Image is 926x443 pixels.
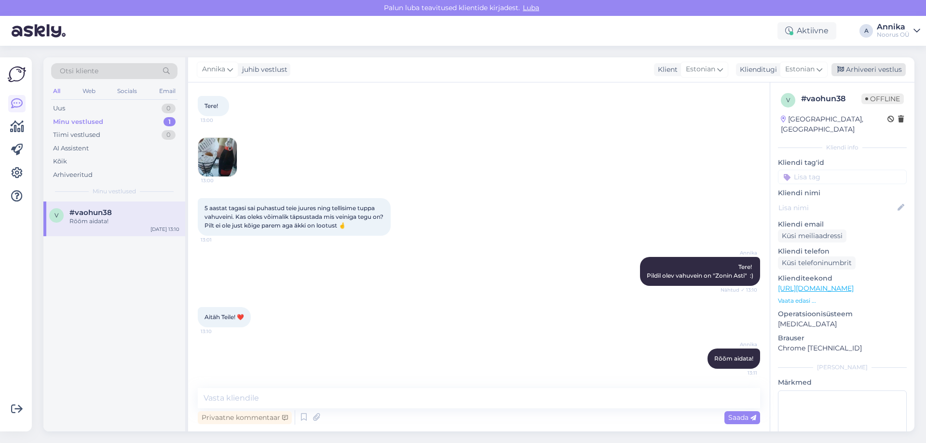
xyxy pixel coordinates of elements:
[859,24,873,38] div: A
[714,355,753,362] span: Rõõm aidata!
[778,170,907,184] input: Lisa tag
[877,23,910,31] div: Annika
[781,114,887,134] div: [GEOGRAPHIC_DATA], [GEOGRAPHIC_DATA]
[115,85,139,97] div: Socials
[778,319,907,329] p: [MEDICAL_DATA]
[778,309,907,319] p: Operatsioonisüsteem
[778,363,907,372] div: [PERSON_NAME]
[785,64,815,75] span: Estonian
[778,284,854,293] a: [URL][DOMAIN_NAME]
[60,66,98,76] span: Otsi kliente
[201,117,237,124] span: 13:00
[54,212,58,219] span: v
[53,170,93,180] div: Arhiveeritud
[786,96,790,104] span: v
[877,23,920,39] a: AnnikaNoorus OÜ
[69,208,112,217] span: #vaohun38
[721,369,757,376] span: 13:11
[721,341,757,348] span: Annika
[777,22,836,40] div: Aktiivne
[778,229,846,242] div: Küsi meiliaadressi
[53,117,103,127] div: Minu vestlused
[778,343,907,353] p: Chrome [TECHNICAL_ID]
[162,130,176,140] div: 0
[778,296,907,305] p: Vaata edasi ...
[198,411,292,424] div: Privaatne kommentaar
[778,188,907,198] p: Kliendi nimi
[198,138,237,176] img: Attachment
[778,333,907,343] p: Brauser
[69,217,179,226] div: Rõõm aidata!
[520,3,542,12] span: Luba
[778,158,907,168] p: Kliendi tag'id
[163,117,176,127] div: 1
[778,256,856,269] div: Küsi telefoninumbrit
[654,65,678,75] div: Klient
[778,246,907,256] p: Kliendi telefon
[831,63,906,76] div: Arhiveeri vestlus
[93,187,136,196] span: Minu vestlused
[721,286,757,294] span: Nähtud ✓ 13:10
[201,328,237,335] span: 13:10
[721,249,757,256] span: Annika
[202,64,225,75] span: Annika
[157,85,177,97] div: Email
[778,202,896,213] input: Lisa nimi
[877,31,910,39] div: Noorus OÜ
[162,104,176,113] div: 0
[53,144,89,153] div: AI Assistent
[53,130,100,140] div: Tiimi vestlused
[201,236,237,243] span: 13:01
[51,85,62,97] div: All
[778,377,907,388] p: Märkmed
[53,157,67,166] div: Kõik
[778,273,907,283] p: Klienditeekond
[204,102,218,109] span: Tere!
[861,94,904,104] span: Offline
[150,226,179,233] div: [DATE] 13:10
[204,313,244,321] span: Aitäh Teile! ❤️
[778,143,907,152] div: Kliendi info
[201,177,237,184] span: 13:00
[8,65,26,83] img: Askly Logo
[686,64,715,75] span: Estonian
[728,413,756,422] span: Saada
[238,65,287,75] div: juhib vestlust
[53,104,65,113] div: Uus
[736,65,777,75] div: Klienditugi
[778,219,907,229] p: Kliendi email
[801,93,861,105] div: # vaohun38
[81,85,97,97] div: Web
[204,204,385,229] span: 5 aastat tagasi sai puhastud teie juures ning tellisime tuppa vahuveini. Kas oleks võimalik täpsu...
